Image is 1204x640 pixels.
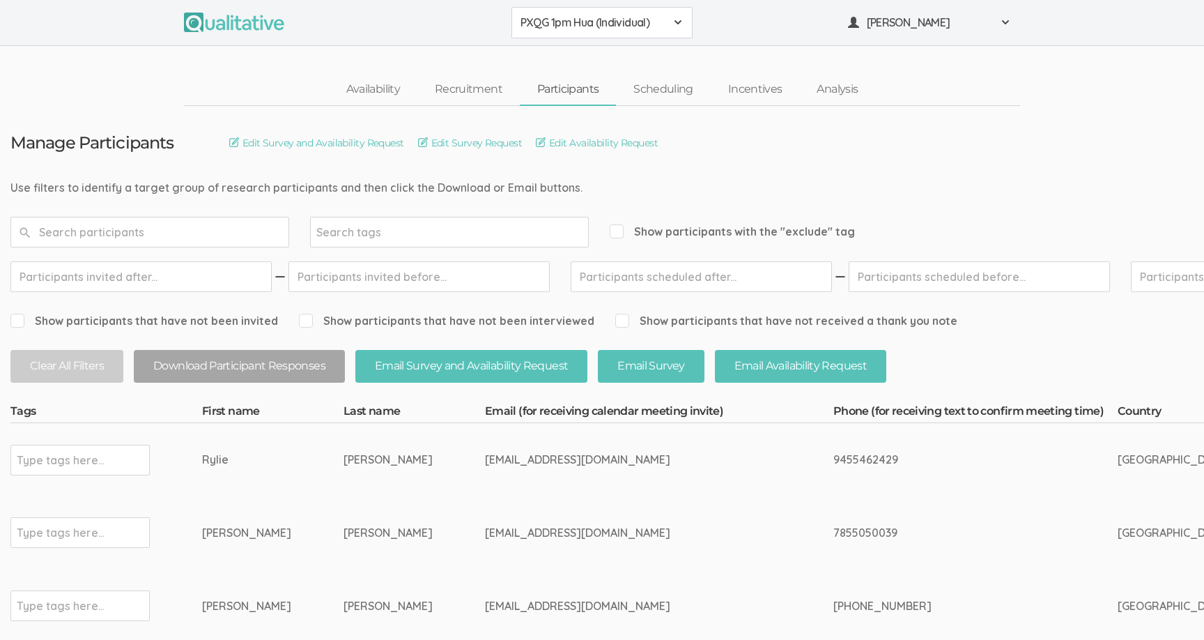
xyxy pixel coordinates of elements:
[485,404,833,423] th: Email (for receiving calendar meeting invite)
[10,350,123,383] button: Clear All Filters
[17,597,104,615] input: Type tags here...
[615,313,957,329] span: Show participants that have not received a thank you note
[202,525,291,541] div: [PERSON_NAME]
[355,350,587,383] button: Email Survey and Availability Request
[17,524,104,542] input: Type tags here...
[571,261,832,292] input: Participants scheduled after...
[520,15,665,31] span: PXQG 1pm Hua (Individual)
[833,404,1118,423] th: Phone (for receiving text to confirm meeting time)
[229,135,404,151] a: Edit Survey and Availability Request
[833,525,1065,541] div: 7855050039
[10,404,202,423] th: Tags
[344,452,433,468] div: [PERSON_NAME]
[344,404,485,423] th: Last name
[711,75,800,105] a: Incentives
[17,451,104,469] input: Type tags here...
[598,350,704,383] button: Email Survey
[616,75,711,105] a: Scheduling
[833,452,1065,468] div: 9455462429
[485,525,781,541] div: [EMAIL_ADDRESS][DOMAIN_NAME]
[511,7,693,38] button: PXQG 1pm Hua (Individual)
[10,261,272,292] input: Participants invited after...
[273,261,287,292] img: dash.svg
[520,75,616,105] a: Participants
[10,313,278,329] span: Show participants that have not been invited
[536,135,658,151] a: Edit Availability Request
[485,598,781,614] div: [EMAIL_ADDRESS][DOMAIN_NAME]
[10,217,289,247] input: Search participants
[485,452,781,468] div: [EMAIL_ADDRESS][DOMAIN_NAME]
[833,261,847,292] img: dash.svg
[344,598,433,614] div: [PERSON_NAME]
[839,7,1020,38] button: [PERSON_NAME]
[417,75,520,105] a: Recruitment
[329,75,417,105] a: Availability
[10,134,173,152] h3: Manage Participants
[202,598,291,614] div: [PERSON_NAME]
[184,13,284,32] img: Qualitative
[867,15,992,31] span: [PERSON_NAME]
[202,404,344,423] th: First name
[316,223,403,241] input: Search tags
[610,224,855,240] span: Show participants with the "exclude" tag
[799,75,875,105] a: Analysis
[715,350,886,383] button: Email Availability Request
[288,261,550,292] input: Participants invited before...
[1134,573,1204,640] iframe: Chat Widget
[418,135,522,151] a: Edit Survey Request
[849,261,1110,292] input: Participants scheduled before...
[134,350,345,383] button: Download Participant Responses
[833,598,1065,614] div: [PHONE_NUMBER]
[202,452,291,468] div: Rylie
[299,313,594,329] span: Show participants that have not been interviewed
[344,525,433,541] div: [PERSON_NAME]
